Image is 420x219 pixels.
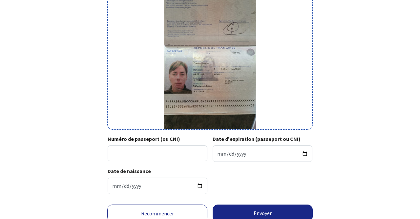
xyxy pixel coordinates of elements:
[213,136,301,142] strong: Date d'expiration (passeport ou CNI)
[108,136,180,142] strong: Numéro de passeport (ou CNI)
[108,168,151,174] strong: Date de naissance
